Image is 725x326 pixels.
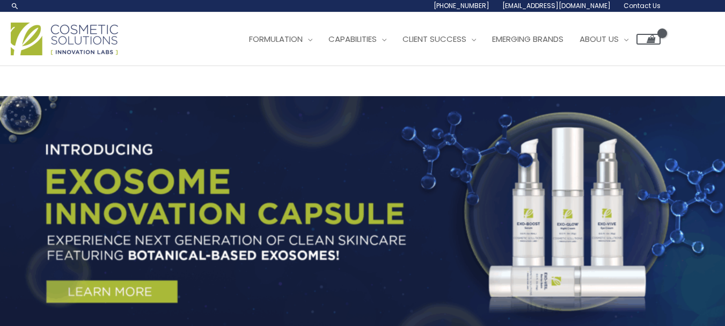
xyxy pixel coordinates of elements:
a: Emerging Brands [484,23,572,55]
a: Formulation [241,23,320,55]
span: Capabilities [328,33,377,45]
a: About Us [572,23,636,55]
span: Contact Us [624,1,661,10]
span: Client Success [402,33,466,45]
span: Emerging Brands [492,33,563,45]
span: [EMAIL_ADDRESS][DOMAIN_NAME] [502,1,611,10]
span: About Us [580,33,619,45]
a: Search icon link [11,2,19,10]
nav: Site Navigation [233,23,661,55]
a: View Shopping Cart, empty [636,34,661,45]
span: [PHONE_NUMBER] [434,1,489,10]
a: Capabilities [320,23,394,55]
a: Client Success [394,23,484,55]
img: Cosmetic Solutions Logo [11,23,118,55]
span: Formulation [249,33,303,45]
